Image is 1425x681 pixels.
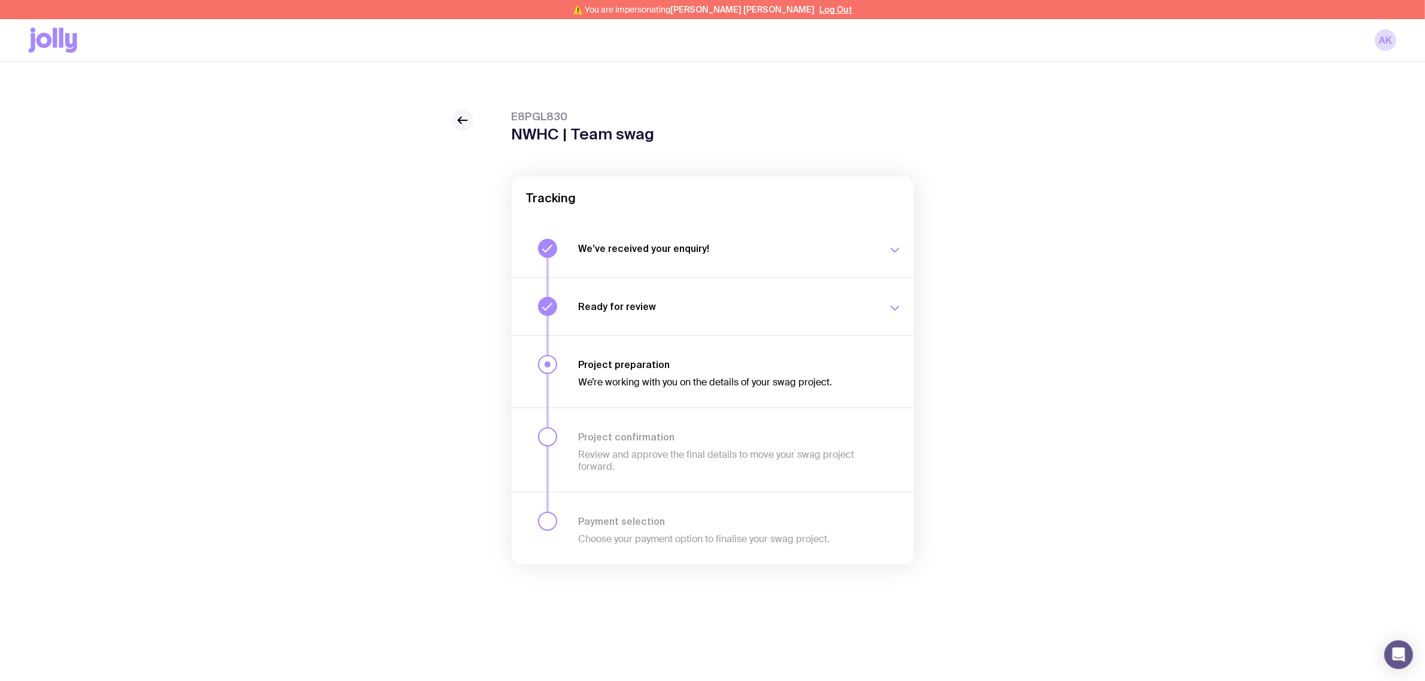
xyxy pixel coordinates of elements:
span: [PERSON_NAME] [PERSON_NAME] [670,5,815,14]
span: ⚠️ You are impersonating [573,5,815,14]
h1: NWHC | Team swag [512,125,655,143]
h3: Project confirmation [579,431,873,443]
div: Open Intercom Messenger [1384,640,1413,669]
h3: We’ve received your enquiry! [579,242,873,254]
a: AK [1375,29,1396,51]
span: E8PGL830 [512,110,655,124]
button: Log Out [819,5,852,14]
button: We’ve received your enquiry! [512,220,914,277]
button: Ready for review [512,277,914,335]
p: Review and approve the final details to move your swag project forward. [579,449,873,473]
h3: Project preparation [579,358,873,370]
h3: Ready for review [579,300,873,312]
p: Choose your payment option to finalise your swag project. [579,533,873,545]
h2: Tracking [526,191,900,205]
h3: Payment selection [579,515,873,527]
p: We’re working with you on the details of your swag project. [579,376,873,388]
